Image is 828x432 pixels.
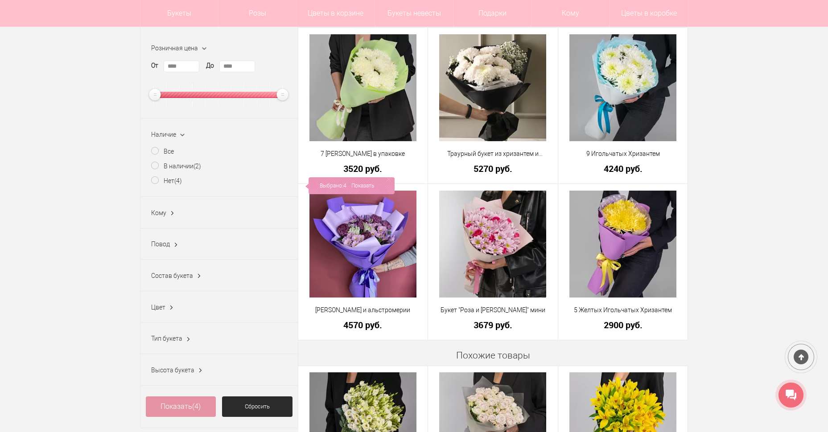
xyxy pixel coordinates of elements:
[439,34,546,141] img: Траурный букет из хризантем и гипсофилы
[304,320,422,330] a: 4570 руб.
[151,61,158,70] label: От
[439,191,546,298] img: Букет "Роза и Хризантема" мини
[151,147,174,156] label: Все
[309,191,416,298] img: Хризантем и альстромерии
[151,162,201,171] label: В наличии
[174,177,182,184] ins: (4)
[569,34,676,141] img: 9 Игольчатых Хризантем
[434,320,552,330] a: 3679 руб.
[564,164,682,173] a: 4240 руб.
[304,306,422,315] a: [PERSON_NAME] и альстромерии
[305,177,395,194] div: Выбрано:
[151,304,165,311] span: Цвет
[298,350,688,361] h4: Похожие товары
[151,272,193,279] span: Состав букета
[569,191,676,298] img: 5 Желтых Игольчатых Хризантем
[434,149,552,159] a: Траурный букет из хризантем и гипсофилы
[564,320,682,330] a: 2900 руб.
[194,163,201,170] ins: (2)
[206,61,214,70] label: До
[151,45,198,52] span: Розничная цена
[192,402,201,411] span: (4)
[151,176,182,186] label: Нет
[304,149,422,159] a: 7 [PERSON_NAME] в упаковке
[564,149,682,159] a: 9 Игольчатых Хризантем
[222,396,292,417] a: Сбросить
[151,335,182,342] span: Тип букета
[434,306,552,315] a: Букет "Роза и [PERSON_NAME]" мини
[343,177,346,194] span: 4
[151,240,170,248] span: Повод
[309,34,416,141] img: 7 Хризантем Антонов в упаковке
[351,177,374,194] a: Показать
[564,306,682,315] a: 5 Желтых Игольчатых Хризантем
[146,396,216,417] a: Показать(4)
[304,164,422,173] a: 3520 руб.
[151,131,176,138] span: Наличие
[434,164,552,173] a: 5270 руб.
[151,209,166,216] span: Кому
[151,367,194,374] span: Высота букета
